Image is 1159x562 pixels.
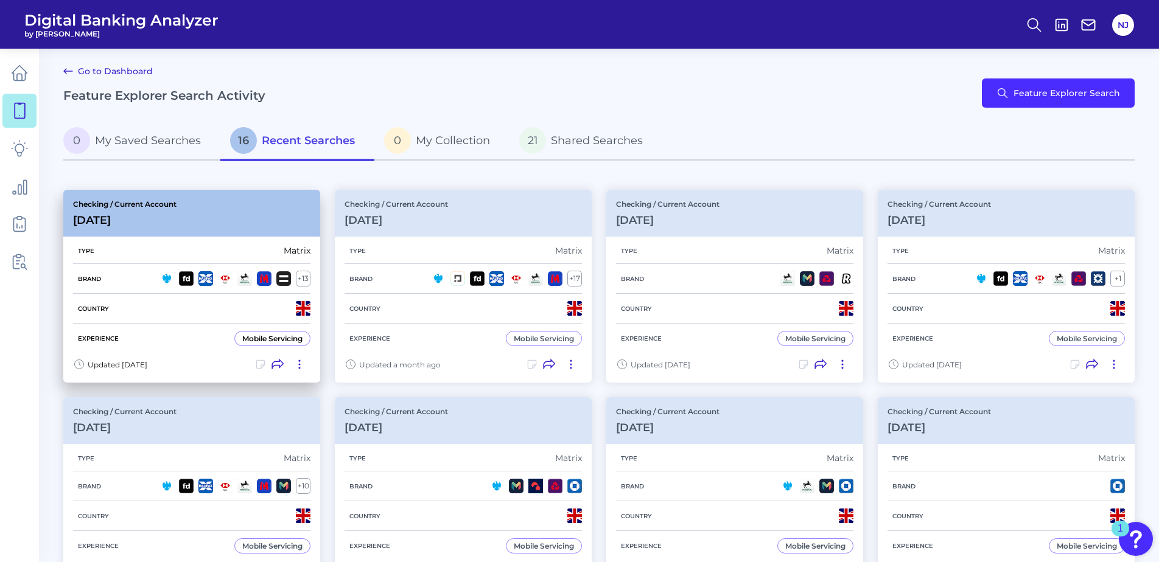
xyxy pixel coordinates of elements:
[230,127,257,154] span: 16
[514,541,574,550] div: Mobile Servicing
[616,454,642,462] h5: Type
[24,29,219,38] span: by [PERSON_NAME]
[509,122,662,161] a: 21Shared Searches
[616,275,649,283] h5: Brand
[888,199,991,209] p: Checking / Current Account
[902,360,962,369] span: Updated [DATE]
[284,453,310,463] div: Matrix
[888,454,914,462] h5: Type
[888,407,991,416] p: Checking / Current Account
[785,541,846,550] div: Mobile Servicing
[284,245,310,256] div: Matrix
[345,213,448,227] h3: [DATE]
[73,512,114,520] h5: Country
[888,512,928,520] h5: Country
[567,271,582,286] div: + 17
[616,542,667,550] h5: Experience
[888,421,991,434] h3: [DATE]
[88,360,147,369] span: Updated [DATE]
[606,190,863,383] a: Checking / Current Account[DATE]TypeMatrixBrandCountryExperienceMobile ServicingUpdated [DATE]
[242,541,303,550] div: Mobile Servicing
[345,305,385,313] h5: Country
[631,360,690,369] span: Updated [DATE]
[1098,453,1125,463] div: Matrix
[345,407,448,416] p: Checking / Current Account
[296,271,310,286] div: + 13
[73,542,124,550] h5: Experience
[73,421,177,434] h3: [DATE]
[1110,271,1125,286] div: + 1
[616,247,642,255] h5: Type
[63,64,153,78] a: Go to Dashboard
[827,453,853,463] div: Matrix
[551,134,643,147] span: Shared Searches
[220,122,374,161] a: 16Recent Searches
[616,407,720,416] p: Checking / Current Account
[616,482,649,490] h5: Brand
[345,275,377,283] h5: Brand
[888,247,914,255] h5: Type
[519,127,546,154] span: 21
[345,542,395,550] h5: Experience
[616,421,720,434] h3: [DATE]
[345,512,385,520] h5: Country
[242,334,303,343] div: Mobile Servicing
[73,305,114,313] h5: Country
[73,454,99,462] h5: Type
[262,134,355,147] span: Recent Searches
[827,245,853,256] div: Matrix
[555,245,582,256] div: Matrix
[616,335,667,342] h5: Experience
[63,122,220,161] a: 0My Saved Searches
[296,478,310,494] div: + 10
[1057,541,1117,550] div: Mobile Servicing
[63,190,320,383] a: Checking / Current Account[DATE]TypeMatrixBrand+13CountryExperienceMobile ServicingUpdated [DATE]
[335,190,592,383] a: Checking / Current Account[DATE]TypeMatrixBrand+17CountryExperienceMobile ServicingUpdated a mont...
[888,213,991,227] h3: [DATE]
[345,199,448,209] p: Checking / Current Account
[359,360,441,369] span: Updated a month ago
[1119,522,1153,556] button: Open Resource Center, 1 new notification
[63,127,90,154] span: 0
[73,335,124,342] h5: Experience
[345,482,377,490] h5: Brand
[888,482,920,490] h5: Brand
[878,190,1135,383] a: Checking / Current Account[DATE]TypeMatrixBrand+1CountryExperienceMobile ServicingUpdated [DATE]
[1118,529,1123,544] div: 1
[345,454,371,462] h5: Type
[514,334,574,343] div: Mobile Servicing
[24,11,219,29] span: Digital Banking Analyzer
[616,213,720,227] h3: [DATE]
[888,305,928,313] h5: Country
[73,275,106,283] h5: Brand
[785,334,846,343] div: Mobile Servicing
[555,453,582,463] div: Matrix
[888,542,938,550] h5: Experience
[416,134,490,147] span: My Collection
[982,78,1135,108] button: Feature Explorer Search
[345,335,395,342] h5: Experience
[888,335,938,342] h5: Experience
[1098,245,1125,256] div: Matrix
[73,482,106,490] h5: Brand
[345,247,371,255] h5: Type
[888,275,920,283] h5: Brand
[1057,334,1117,343] div: Mobile Servicing
[616,512,657,520] h5: Country
[73,199,177,209] p: Checking / Current Account
[73,213,177,227] h3: [DATE]
[73,407,177,416] p: Checking / Current Account
[1112,14,1134,36] button: NJ
[63,88,265,103] h2: Feature Explorer Search Activity
[616,199,720,209] p: Checking / Current Account
[616,305,657,313] h5: Country
[374,122,509,161] a: 0My Collection
[384,127,411,154] span: 0
[95,134,201,147] span: My Saved Searches
[345,421,448,434] h3: [DATE]
[73,247,99,255] h5: Type
[1014,88,1120,98] span: Feature Explorer Search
